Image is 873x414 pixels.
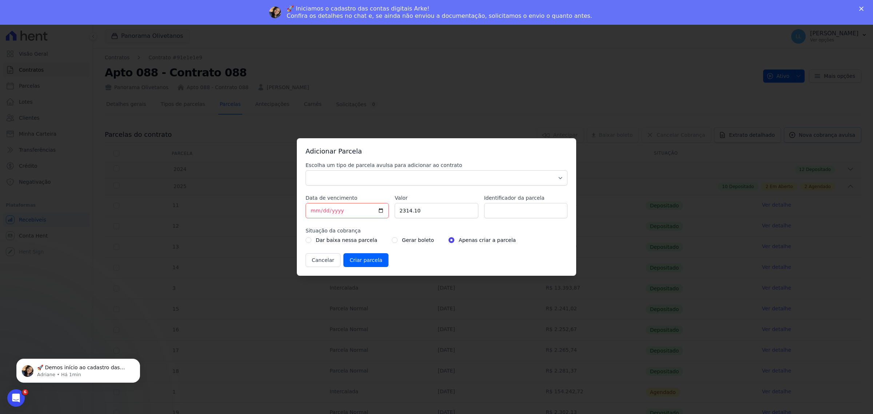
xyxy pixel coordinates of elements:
[287,5,592,20] div: 🚀 Iniciamos o cadastro das contas digitais Arke! Confira os detalhes no chat e, se ainda não envi...
[459,236,516,244] label: Apenas criar a parcela
[306,162,567,169] label: Escolha um tipo de parcela avulsa para adicionar ao contrato
[484,194,567,202] label: Identificador da parcela
[32,28,125,35] p: Message from Adriane, sent Há 1min
[32,21,124,172] span: 🚀 Demos início ao cadastro das Contas Digitais Arke! Iniciamos a abertura para clientes do modelo...
[5,343,151,394] iframe: Intercom notifications mensagem
[343,253,388,267] input: Criar parcela
[306,227,567,234] label: Situação da cobrança
[316,236,377,244] label: Dar baixa nessa parcela
[306,194,389,202] label: Data de vencimento
[395,194,478,202] label: Valor
[7,389,25,407] iframe: Intercom live chat
[859,7,866,11] div: Fechar
[402,236,434,244] label: Gerar boleto
[306,253,340,267] button: Cancelar
[306,147,567,156] h3: Adicionar Parcela
[22,389,28,395] span: 6
[269,7,281,18] img: Profile image for Adriane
